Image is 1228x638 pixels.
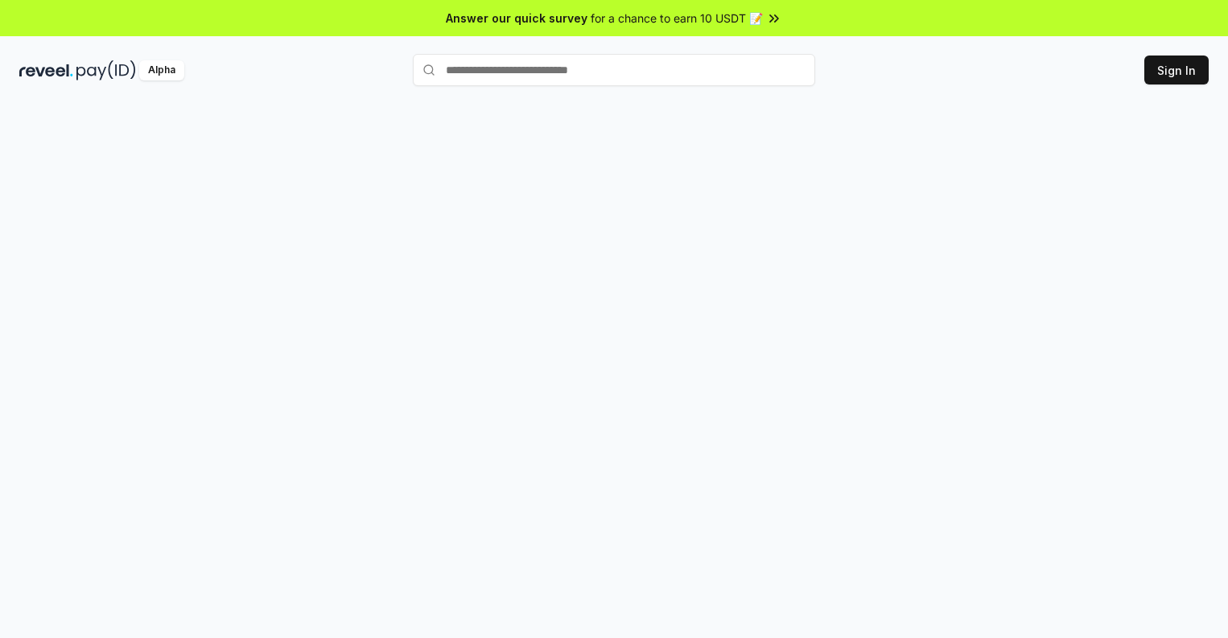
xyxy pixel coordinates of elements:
[1144,56,1209,84] button: Sign In
[19,60,73,80] img: reveel_dark
[591,10,763,27] span: for a chance to earn 10 USDT 📝
[139,60,184,80] div: Alpha
[76,60,136,80] img: pay_id
[446,10,587,27] span: Answer our quick survey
